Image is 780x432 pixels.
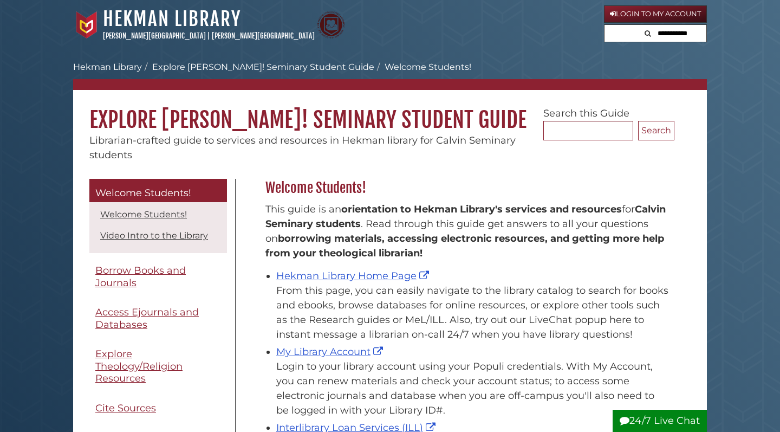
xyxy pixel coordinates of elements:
a: Cite Sources [89,396,227,421]
li: Welcome Students! [374,61,471,74]
a: My Library Account [276,346,386,358]
a: Access Ejournals and Databases [89,300,227,337]
a: [PERSON_NAME][GEOGRAPHIC_DATA] [103,31,206,40]
button: 24/7 Live Chat [613,410,707,432]
a: [PERSON_NAME][GEOGRAPHIC_DATA] [212,31,315,40]
button: Search [641,25,654,40]
span: Borrow Books and Journals [95,265,186,289]
div: Login to your library account using your Populi credentials. With My Account, you can renew mater... [276,359,669,418]
a: Hekman Library [103,7,241,31]
strong: orientation to Hekman Library's services and resources [341,203,622,215]
img: Calvin University [73,11,100,38]
h1: Explore [PERSON_NAME]! Seminary Student Guide [73,90,707,133]
a: Hekman Library [73,62,142,72]
a: Explore Theology/Religion Resources [89,342,227,391]
img: Calvin Theological Seminary [317,11,344,38]
button: Search [638,121,674,140]
span: Librarian-crafted guide to services and resources in Hekman library for Calvin Seminary students [89,134,516,161]
span: This guide is an for . Read through this guide get answers to all your questions on [265,203,666,259]
nav: breadcrumb [73,61,707,90]
a: Explore [PERSON_NAME]! Seminary Student Guide [152,62,374,72]
span: | [207,31,210,40]
a: Borrow Books and Journals [89,259,227,295]
a: Hekman Library Home Page [276,270,432,282]
h2: Welcome Students! [260,179,674,197]
span: Explore Theology/Religion Resources [95,348,183,384]
div: From this page, you can easily navigate to the library catalog to search for books and ebooks, br... [276,283,669,342]
span: Cite Sources [95,402,156,414]
a: Login to My Account [604,5,707,23]
strong: Calvin Seminary students [265,203,666,230]
a: Welcome Students! [89,179,227,203]
b: borrowing materials, accessing electronic resources, and getting more help from your theological ... [265,233,664,259]
span: Access Ejournals and Databases [95,306,199,331]
span: Welcome Students! [95,187,191,199]
a: Welcome Students! [100,209,187,220]
i: Search [645,30,651,37]
a: Video Intro to the Library [100,230,208,241]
